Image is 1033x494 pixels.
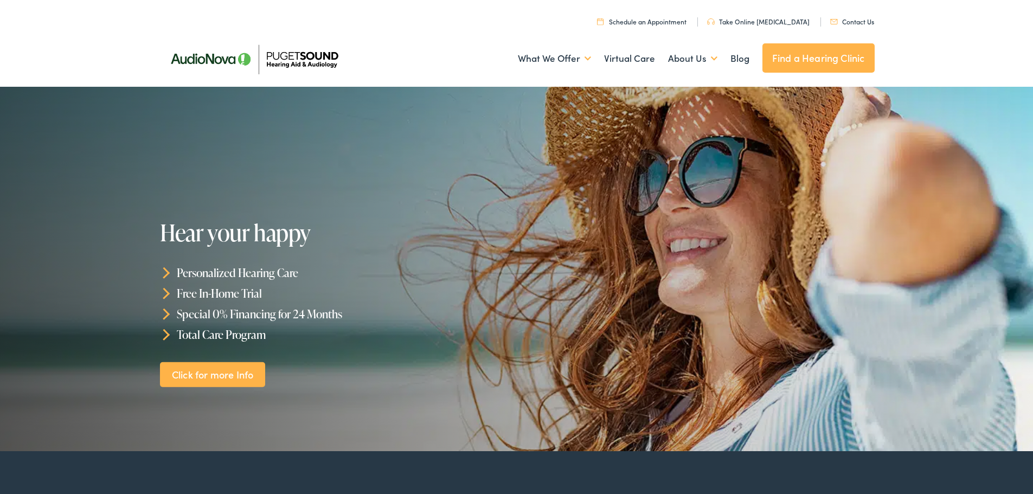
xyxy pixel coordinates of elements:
[160,262,522,283] li: Personalized Hearing Care
[762,43,875,73] a: Find a Hearing Clinic
[160,362,265,387] a: Click for more Info
[160,283,522,304] li: Free In-Home Trial
[597,18,604,25] img: utility icon
[830,19,838,24] img: utility icon
[830,17,874,26] a: Contact Us
[668,39,717,79] a: About Us
[160,324,522,344] li: Total Care Program
[518,39,591,79] a: What We Offer
[604,39,655,79] a: Virtual Care
[160,220,490,245] h1: Hear your happy
[160,304,522,324] li: Special 0% Financing for 24 Months
[707,17,810,26] a: Take Online [MEDICAL_DATA]
[597,17,686,26] a: Schedule an Appointment
[707,18,715,25] img: utility icon
[730,39,749,79] a: Blog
